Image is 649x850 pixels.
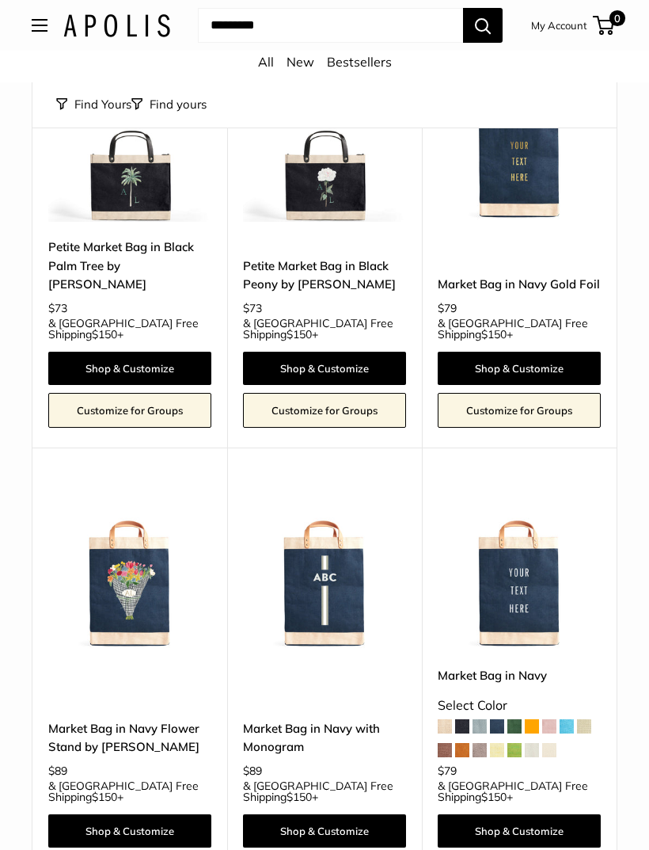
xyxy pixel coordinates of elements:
button: Search [463,8,503,43]
img: Market Bag in Navy Flower Stand by Amy Logsdon [48,488,211,651]
a: Customize for Groups [243,394,406,429]
span: & [GEOGRAPHIC_DATA] Free Shipping + [243,781,406,803]
span: 0 [609,10,625,26]
a: Petite Market Bag in Black Peony by Amy LogsdonPetite Market Bag in Black Peony by Amy Logsdon [243,59,406,223]
a: New [287,54,314,70]
button: Find Yours [56,93,131,116]
span: $150 [287,328,312,342]
a: Bestsellers [327,54,392,70]
img: description_Our first Gold Foil Market Bag [438,59,601,223]
a: Market Bag in Navy [438,667,601,685]
a: Customize for Groups [438,394,601,429]
button: Filter collection [131,93,207,116]
span: $79 [438,764,457,779]
a: Market Bag in Navy Flower Stand by [PERSON_NAME] [48,720,211,757]
a: Petite Market Bag in Black Palm Tree by [PERSON_NAME] [48,238,211,294]
a: Shop & Customize [48,353,211,386]
button: Open menu [32,19,47,32]
img: Market Bag in Navy with Monogram [243,488,406,651]
input: Search... [198,8,463,43]
span: $150 [481,328,507,342]
span: & [GEOGRAPHIC_DATA] Free Shipping + [48,781,211,803]
a: 0 [594,16,614,35]
span: $79 [438,302,457,316]
span: $150 [92,328,117,342]
span: $89 [48,764,67,779]
a: Shop & Customize [243,815,406,848]
a: Petite Market Bag in Black Peony by [PERSON_NAME] [243,257,406,295]
span: $73 [243,302,262,316]
a: All [258,54,274,70]
img: Petite Market Bag in Black Palm Tree by Amy Logsdon [48,59,211,223]
a: Shop & Customize [438,815,601,848]
img: Market Bag in Navy [438,488,601,651]
img: Apolis [63,14,170,37]
a: description_Our first Gold Foil Market Bagdescription_Personalize today ships tomorrow - Even for... [438,59,601,223]
iframe: Sign Up via Text for Offers [13,790,169,837]
a: Petite Market Bag in Black Palm Tree by Amy LogsdonPetite Market Bag in Black Palm Tree by Amy Lo... [48,59,211,223]
span: & [GEOGRAPHIC_DATA] Free Shipping + [48,318,211,341]
span: $150 [481,791,507,805]
span: & [GEOGRAPHIC_DATA] Free Shipping + [243,318,406,341]
span: & [GEOGRAPHIC_DATA] Free Shipping + [438,781,601,803]
div: Select Color [438,695,601,718]
a: Market Bag in NavyMarket Bag in Navy [438,488,601,651]
a: Shop & Customize [438,353,601,386]
a: Market Bag in Navy with Monogram [243,720,406,757]
a: Market Bag in Navy Gold Foil [438,276,601,294]
img: Petite Market Bag in Black Peony by Amy Logsdon [243,59,406,223]
a: Market Bag in Navy with MonogramMarket Bag in Navy with Monogram [243,488,406,651]
a: My Account [531,16,587,35]
a: Market Bag in Navy Flower Stand by Amy LogsdonMarket Bag in Navy Flower Stand by Amy Logsdon [48,488,211,651]
span: $73 [48,302,67,316]
span: $89 [243,764,262,779]
span: $150 [287,791,312,805]
span: & [GEOGRAPHIC_DATA] Free Shipping + [438,318,601,341]
a: Customize for Groups [48,394,211,429]
a: Shop & Customize [243,353,406,386]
